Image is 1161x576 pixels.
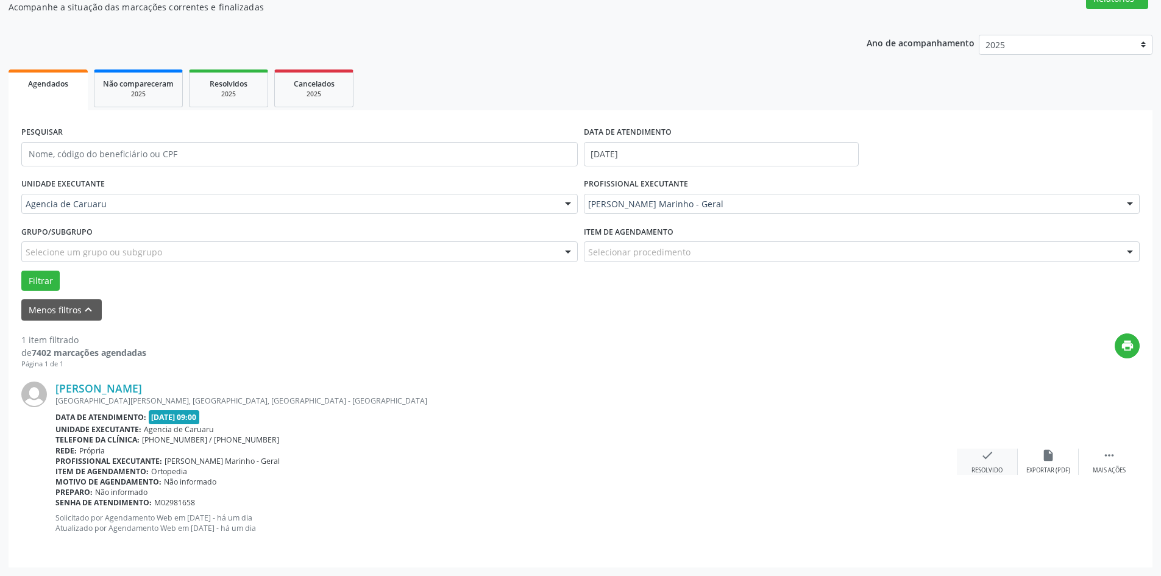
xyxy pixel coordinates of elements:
[21,299,102,321] button: Menos filtroskeyboard_arrow_up
[144,424,214,435] span: Agencia de Caruaru
[55,477,162,487] b: Motivo de agendamento:
[588,246,691,258] span: Selecionar procedimento
[82,303,95,316] i: keyboard_arrow_up
[210,79,247,89] span: Resolvidos
[165,456,280,466] span: [PERSON_NAME] Marinho - Geral
[584,222,673,241] label: Item de agendamento
[55,382,142,395] a: [PERSON_NAME]
[21,123,63,142] label: PESQUISAR
[55,466,149,477] b: Item de agendamento:
[103,79,174,89] span: Não compareceram
[867,35,975,50] p: Ano de acompanhamento
[21,222,93,241] label: Grupo/Subgrupo
[21,382,47,407] img: img
[1093,466,1126,475] div: Mais ações
[283,90,344,99] div: 2025
[981,449,994,462] i: check
[198,90,259,99] div: 2025
[154,497,195,508] span: M02981658
[584,175,688,194] label: PROFISSIONAL EXECUTANTE
[21,142,578,166] input: Nome, código do beneficiário ou CPF
[9,1,809,13] p: Acompanhe a situação das marcações correntes e finalizadas
[55,497,152,508] b: Senha de atendimento:
[1026,466,1070,475] div: Exportar (PDF)
[55,487,93,497] b: Preparo:
[1102,449,1116,462] i: 
[588,198,1115,210] span: [PERSON_NAME] Marinho - Geral
[151,466,187,477] span: Ortopedia
[21,346,146,359] div: de
[1115,333,1140,358] button: print
[21,271,60,291] button: Filtrar
[55,513,957,533] p: Solicitado por Agendamento Web em [DATE] - há um dia Atualizado por Agendamento Web em [DATE] - h...
[26,246,162,258] span: Selecione um grupo ou subgrupo
[32,347,146,358] strong: 7402 marcações agendadas
[103,90,174,99] div: 2025
[55,396,957,406] div: [GEOGRAPHIC_DATA][PERSON_NAME], [GEOGRAPHIC_DATA], [GEOGRAPHIC_DATA] - [GEOGRAPHIC_DATA]
[584,142,859,166] input: Selecione um intervalo
[55,424,141,435] b: Unidade executante:
[21,175,105,194] label: UNIDADE EXECUTANTE
[21,359,146,369] div: Página 1 de 1
[21,333,146,346] div: 1 item filtrado
[55,446,77,456] b: Rede:
[142,435,279,445] span: [PHONE_NUMBER] / [PHONE_NUMBER]
[584,123,672,142] label: DATA DE ATENDIMENTO
[1042,449,1055,462] i: insert_drive_file
[26,198,553,210] span: Agencia de Caruaru
[294,79,335,89] span: Cancelados
[95,487,147,497] span: Não informado
[55,456,162,466] b: Profissional executante:
[79,446,105,456] span: Própria
[1121,339,1134,352] i: print
[971,466,1003,475] div: Resolvido
[55,435,140,445] b: Telefone da clínica:
[164,477,216,487] span: Não informado
[55,412,146,422] b: Data de atendimento:
[28,79,68,89] span: Agendados
[149,410,200,424] span: [DATE] 09:00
